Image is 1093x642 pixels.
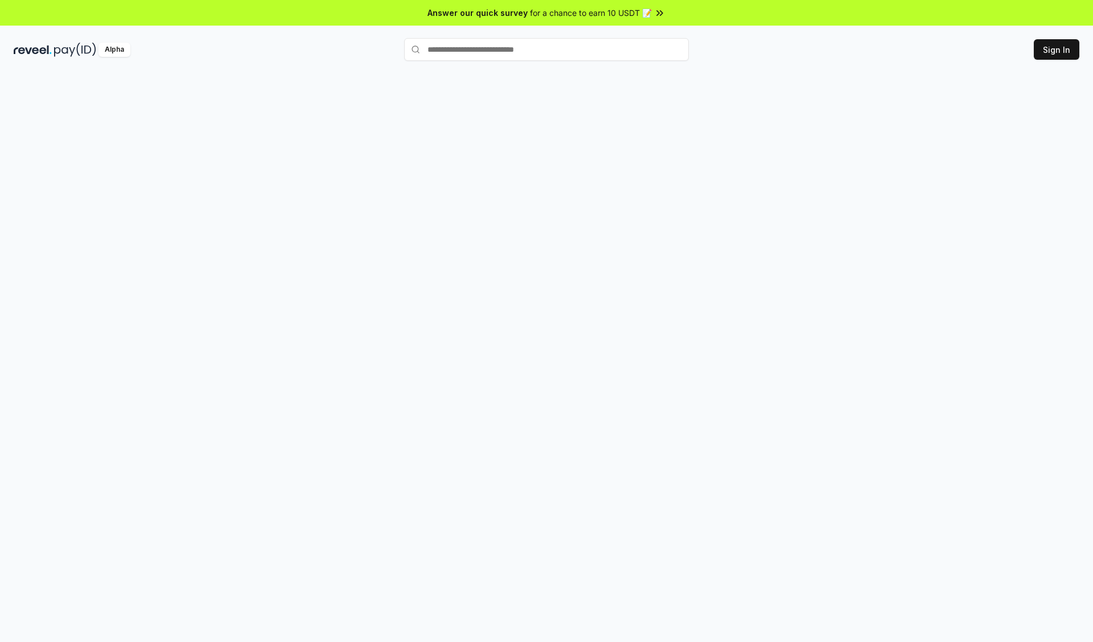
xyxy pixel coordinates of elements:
img: pay_id [54,43,96,57]
span: Answer our quick survey [428,7,528,19]
img: reveel_dark [14,43,52,57]
button: Sign In [1034,39,1079,60]
div: Alpha [98,43,130,57]
span: for a chance to earn 10 USDT 📝 [530,7,652,19]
